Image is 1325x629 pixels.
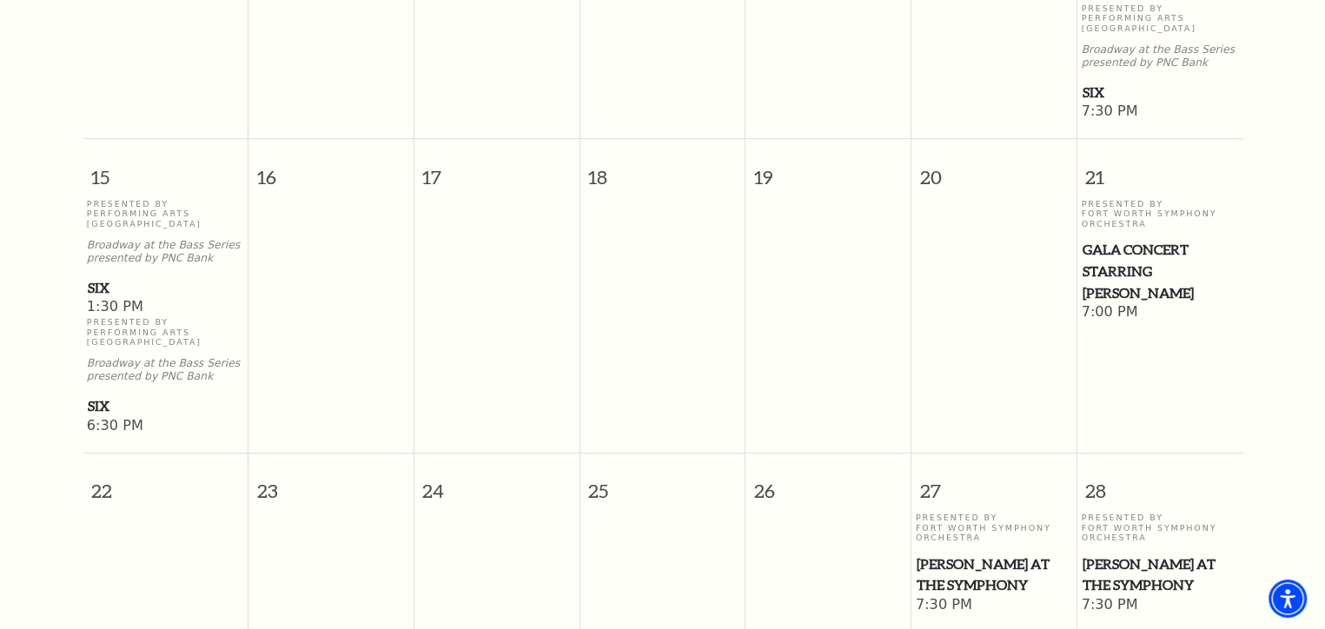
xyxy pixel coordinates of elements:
[87,298,244,317] span: 1:30 PM
[1082,239,1237,303] span: Gala Concert Starring [PERSON_NAME]
[1269,579,1307,618] div: Accessibility Menu
[87,395,244,417] a: SIX
[248,454,414,513] span: 23
[1081,103,1238,122] span: 7:30 PM
[1081,43,1238,70] p: Broadway at the Bass Series presented by PNC Bank
[248,139,414,199] span: 16
[87,357,244,383] p: Broadway at the Bass Series presented by PNC Bank
[917,553,1071,596] span: [PERSON_NAME] at the Symphony
[1082,82,1237,103] span: SIX
[1081,596,1238,615] span: 7:30 PM
[83,454,248,513] span: 22
[911,454,1077,513] span: 27
[87,277,244,299] a: SIX
[414,454,580,513] span: 24
[1077,454,1242,513] span: 28
[745,454,911,513] span: 26
[1081,303,1238,322] span: 7:00 PM
[1081,239,1238,303] a: Gala Concert Starring Gil Shaham
[87,199,244,228] p: Presented By Performing Arts [GEOGRAPHIC_DATA]
[88,277,243,299] span: SIX
[1081,553,1238,596] a: Shakespeare at the Symphony
[916,596,1072,615] span: 7:30 PM
[1081,513,1238,542] p: Presented By Fort Worth Symphony Orchestra
[88,395,243,417] span: SIX
[87,417,244,436] span: 6:30 PM
[1081,3,1238,33] p: Presented By Performing Arts [GEOGRAPHIC_DATA]
[414,139,580,199] span: 17
[87,239,244,265] p: Broadway at the Bass Series presented by PNC Bank
[916,553,1072,596] a: Shakespeare at the Symphony
[1082,553,1237,596] span: [PERSON_NAME] at the Symphony
[580,139,745,199] span: 18
[745,139,911,199] span: 19
[1077,139,1242,199] span: 21
[911,139,1077,199] span: 20
[1081,82,1238,103] a: SIX
[1081,199,1238,228] p: Presented By Fort Worth Symphony Orchestra
[580,454,745,513] span: 25
[87,317,244,347] p: Presented By Performing Arts [GEOGRAPHIC_DATA]
[83,139,248,199] span: 15
[916,513,1072,542] p: Presented By Fort Worth Symphony Orchestra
